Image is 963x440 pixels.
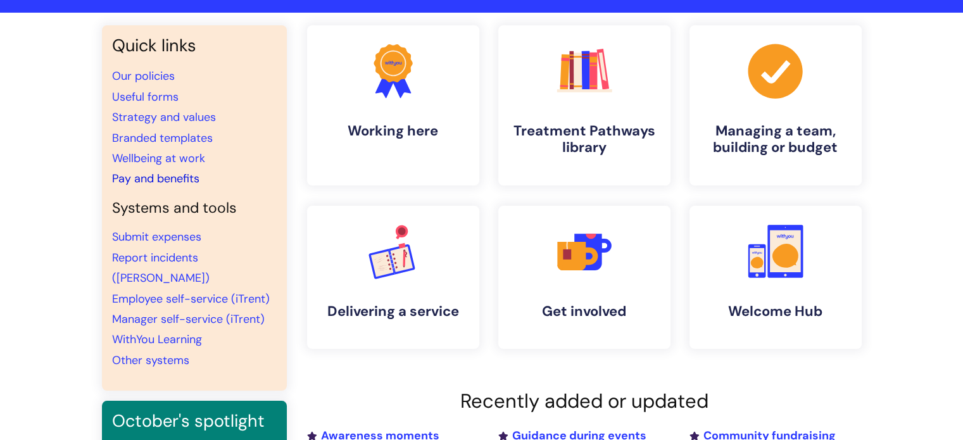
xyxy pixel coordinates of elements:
[700,123,852,156] h4: Managing a team, building or budget
[700,303,852,320] h4: Welcome Hub
[112,332,202,347] a: WithYou Learning
[112,411,277,431] h3: October's spotlight
[112,68,175,84] a: Our policies
[307,25,479,185] a: Working here
[689,206,862,349] a: Welcome Hub
[307,389,862,413] h2: Recently added or updated
[112,89,179,104] a: Useful forms
[112,199,277,217] h4: Systems and tools
[317,303,469,320] h4: Delivering a service
[112,291,270,306] a: Employee self-service (iTrent)
[508,123,660,156] h4: Treatment Pathways library
[498,25,670,185] a: Treatment Pathways library
[508,303,660,320] h4: Get involved
[112,35,277,56] h3: Quick links
[112,353,189,368] a: Other systems
[112,250,210,286] a: Report incidents ([PERSON_NAME])
[112,229,201,244] a: Submit expenses
[112,171,199,186] a: Pay and benefits
[307,206,479,349] a: Delivering a service
[498,206,670,349] a: Get involved
[112,311,265,327] a: Manager self-service (iTrent)
[112,151,205,166] a: Wellbeing at work
[317,123,469,139] h4: Working here
[112,130,213,146] a: Branded templates
[689,25,862,185] a: Managing a team, building or budget
[112,110,216,125] a: Strategy and values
